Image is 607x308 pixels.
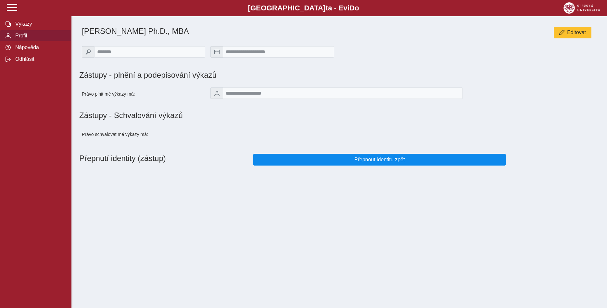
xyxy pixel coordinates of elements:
[567,30,586,35] span: Editovat
[79,71,420,80] h1: Zástupy - plnění a podepisování výkazů
[349,4,355,12] span: D
[563,2,600,14] img: logo_web_su.png
[259,157,500,163] span: Přepnout identitu zpět
[13,56,66,62] span: Odhlásit
[554,27,591,38] button: Editovat
[19,4,588,12] b: [GEOGRAPHIC_DATA] a - Evi
[13,45,66,50] span: Nápověda
[82,27,420,36] h1: [PERSON_NAME] Ph.D., MBA
[13,21,66,27] span: Výkazy
[325,4,328,12] span: t
[355,4,359,12] span: o
[79,125,208,143] div: Právo schvalovat mé výkazy má:
[79,85,208,103] div: Právo plnit mé výkazy má:
[253,154,506,166] button: Přepnout identitu zpět
[13,33,66,39] span: Profil
[79,151,251,168] h1: Přepnutí identity (zástup)
[79,111,599,120] h1: Zástupy - Schvalování výkazů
